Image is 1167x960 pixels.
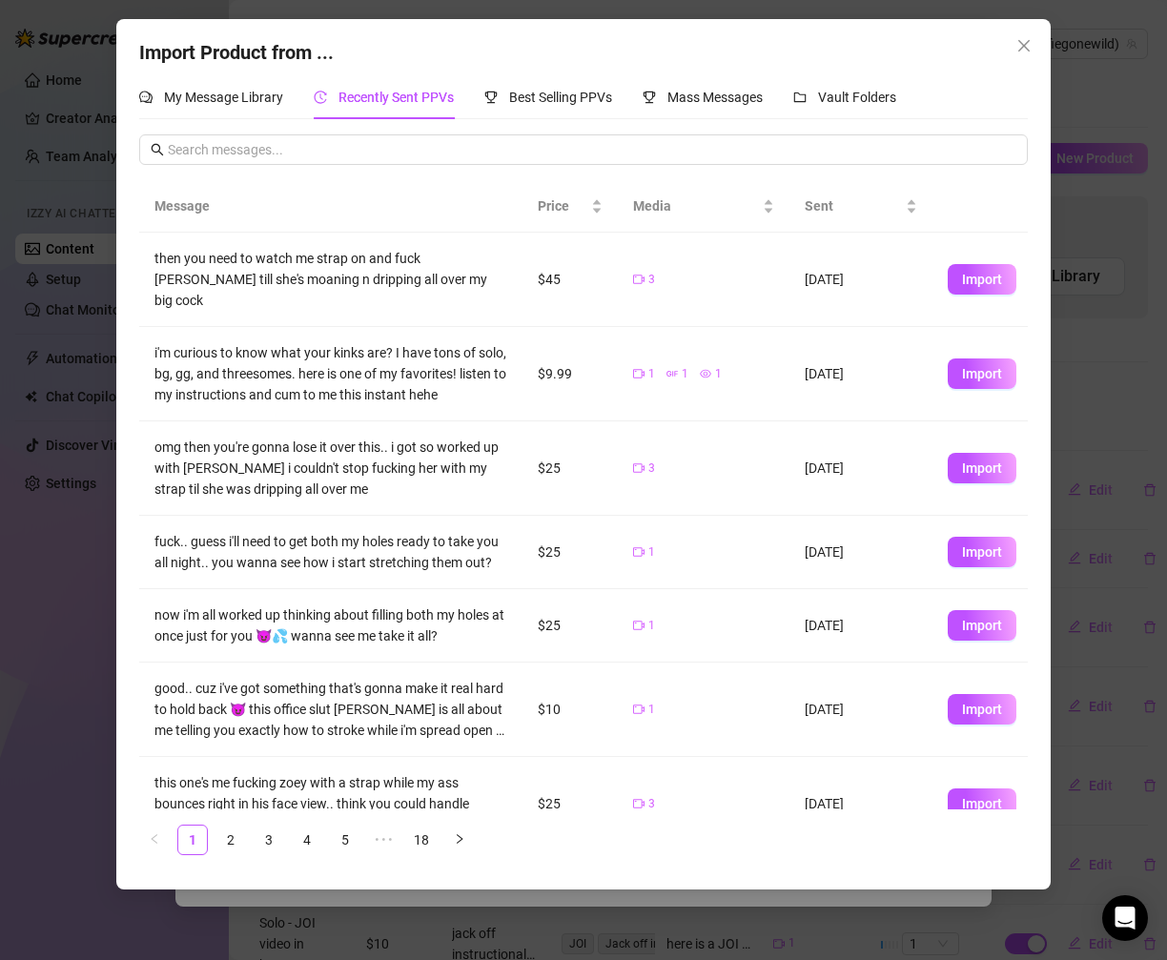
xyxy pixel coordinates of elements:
th: Media [618,180,789,233]
div: now i'm all worked up thinking about filling both my holes at once just for you 😈💦 wanna see me t... [154,604,506,646]
span: 1 [648,617,655,635]
span: Mass Messages [667,90,763,105]
span: 1 [648,543,655,562]
a: 4 [293,826,321,854]
button: Import [948,264,1016,295]
li: Previous Page [139,825,170,855]
span: video-camera [633,462,645,474]
span: 3 [648,460,655,478]
td: [DATE] [789,327,932,421]
span: Sent [805,195,902,216]
a: 3 [255,826,283,854]
span: 1 [682,365,688,383]
span: Price [538,195,587,216]
span: Import [962,544,1002,560]
div: omg then you're gonna lose it over this.. i got so worked up with [PERSON_NAME] i couldn't stop f... [154,437,506,500]
span: video-camera [633,546,645,558]
li: 1 [177,825,208,855]
span: Import [962,366,1002,381]
td: [DATE] [789,233,932,327]
span: right [454,833,465,845]
span: trophy [643,91,656,104]
span: Close [1009,38,1039,53]
span: 3 [648,795,655,813]
li: 3 [254,825,284,855]
td: $45 [522,233,618,327]
span: video-camera [633,704,645,715]
div: i'm curious to know what your kinks are? I have tons of solo, bg, gg, and threesomes. here is one... [154,342,506,405]
button: right [444,825,475,855]
span: trophy [484,91,498,104]
td: $10 [522,663,618,757]
th: Message [139,180,522,233]
span: video-camera [633,798,645,809]
span: Import Product from ... [139,41,334,64]
span: gif [666,368,678,379]
td: $25 [522,757,618,851]
span: Media [633,195,759,216]
button: Import [948,694,1016,725]
div: then you need to watch me strap on and fuck [PERSON_NAME] till she's moaning n dripping all over ... [154,248,506,311]
td: [DATE] [789,421,932,516]
td: [DATE] [789,589,932,663]
button: Close [1009,31,1039,61]
li: 2 [215,825,246,855]
span: 1 [715,365,722,383]
span: Best Selling PPVs [509,90,612,105]
th: Price [522,180,618,233]
li: 4 [292,825,322,855]
span: ••• [368,825,399,855]
a: 2 [216,826,245,854]
li: Next Page [444,825,475,855]
li: 18 [406,825,437,855]
span: search [151,143,164,156]
td: $9.99 [522,327,618,421]
span: My Message Library [164,90,283,105]
td: [DATE] [789,757,932,851]
li: 5 [330,825,360,855]
button: Import [948,453,1016,483]
span: Vault Folders [818,90,896,105]
li: Next 5 Pages [368,825,399,855]
span: 3 [648,271,655,289]
div: Open Intercom Messenger [1102,895,1148,941]
span: Import [962,796,1002,811]
button: left [139,825,170,855]
span: video-camera [633,620,645,631]
div: good.. cuz i've got something that's gonna make it real hard to hold back 😈 this office slut [PER... [154,678,506,741]
span: Import [962,702,1002,717]
span: video-camera [633,368,645,379]
span: close [1016,38,1032,53]
div: fuck.. guess i'll need to get both my holes ready to take you all night.. you wanna see how i sta... [154,531,506,573]
span: 1 [648,365,655,383]
td: $25 [522,421,618,516]
span: Import [962,272,1002,287]
input: Search messages... [168,139,1015,160]
th: Sent [789,180,932,233]
td: [DATE] [789,663,932,757]
span: Recently Sent PPVs [338,90,454,105]
button: Import [948,788,1016,819]
span: video-camera [633,274,645,285]
td: $25 [522,516,618,589]
div: this one's me fucking zoey with a strap while my ass bounces right in his face view.. think you c... [154,772,506,835]
span: history [314,91,327,104]
button: Import [948,537,1016,567]
td: [DATE] [789,516,932,589]
td: $25 [522,589,618,663]
button: Import [948,358,1016,389]
span: Import [962,618,1002,633]
span: comment [139,91,153,104]
span: 1 [648,701,655,719]
span: Import [962,460,1002,476]
a: 5 [331,826,359,854]
a: 1 [178,826,207,854]
span: eye [700,368,711,379]
a: 18 [407,826,436,854]
button: Import [948,610,1016,641]
span: left [149,833,160,845]
span: folder [793,91,807,104]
